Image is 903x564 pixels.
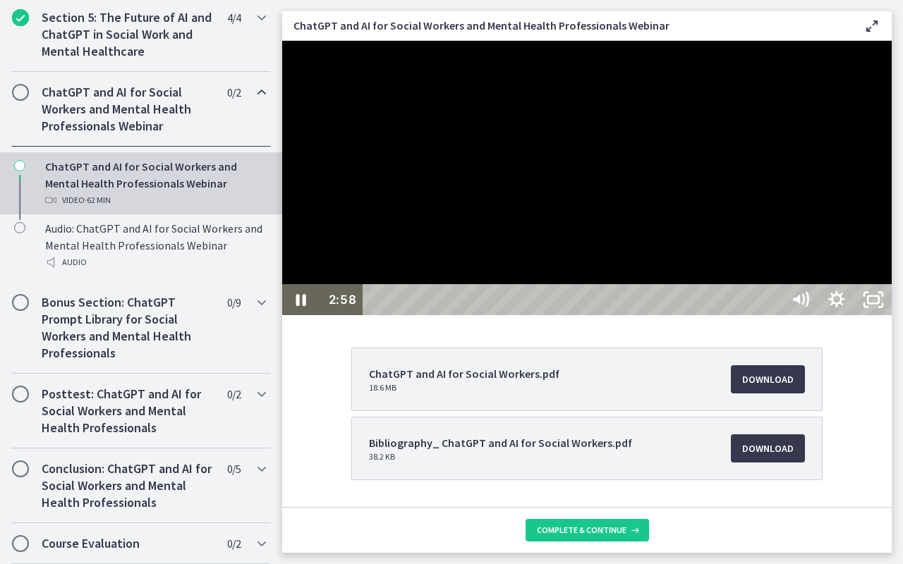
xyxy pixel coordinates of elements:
span: 0 / 2 [227,535,241,552]
span: ChatGPT and AI for Social Workers.pdf [369,365,559,382]
span: Download [742,371,794,388]
span: · 62 min [85,192,111,209]
button: Unfullscreen [573,243,610,274]
div: Audio: ChatGPT and AI for Social Workers and Mental Health Professionals Webinar [45,220,265,271]
h2: Conclusion: ChatGPT and AI for Social Workers and Mental Health Professionals [42,460,214,511]
span: 0 / 5 [227,460,241,477]
span: 18.6 MB [369,382,559,393]
span: 0 / 2 [227,84,241,101]
div: Video [45,192,265,209]
button: Complete & continue [526,519,649,541]
span: Complete & continue [537,525,626,536]
span: 4 / 4 [227,9,241,26]
i: Completed [12,9,29,26]
h2: ChatGPT and AI for Social Workers and Mental Health Professionals Webinar [42,84,214,135]
iframe: Video Lesson [282,41,892,315]
span: Download [742,440,794,457]
h2: Section 5: The Future of AI and ChatGPT in Social Work and Mental Healthcare [42,9,214,60]
div: ChatGPT and AI for Social Workers and Mental Health Professionals Webinar [45,158,265,209]
span: 0 / 9 [227,294,241,311]
h3: ChatGPT and AI for Social Workers and Mental Health Professionals Webinar [293,17,841,34]
span: Bibliography_ ChatGPT and AI for Social Workers.pdf [369,434,632,451]
a: Download [731,434,805,462]
span: 0 / 2 [227,386,241,403]
h2: Bonus Section: ChatGPT Prompt Library for Social Workers and Mental Health Professionals [42,294,214,362]
div: Audio [45,254,265,271]
a: Download [731,365,805,393]
span: 38.2 KB [369,451,632,462]
button: Show settings menu [536,243,573,274]
button: Mute [499,243,536,274]
h2: Posttest: ChatGPT and AI for Social Workers and Mental Health Professionals [42,386,214,436]
h2: Course Evaluation [42,535,214,552]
